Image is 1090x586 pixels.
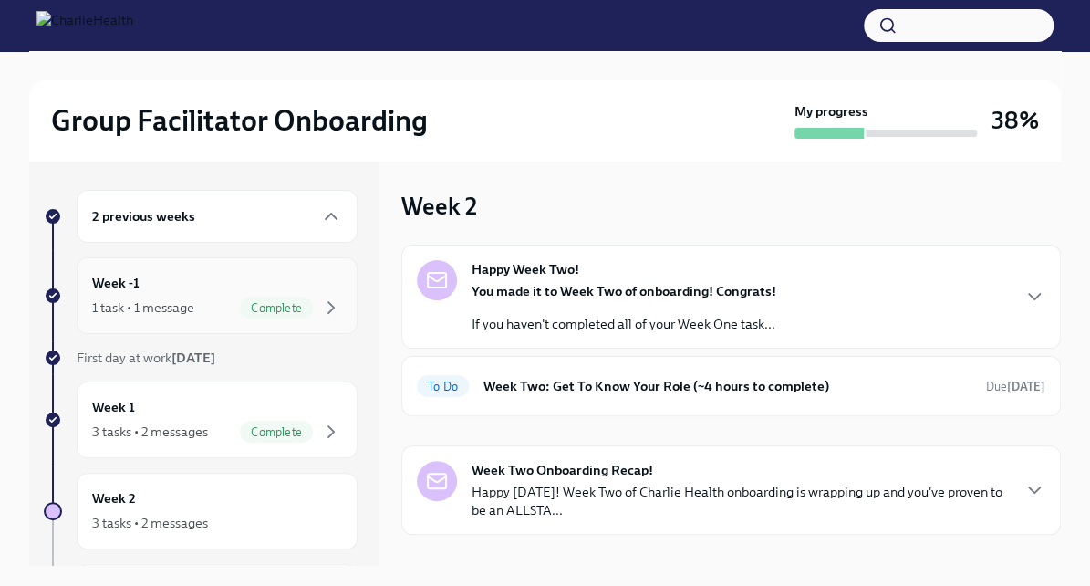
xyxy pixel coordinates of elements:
[417,380,469,393] span: To Do
[36,11,133,40] img: CharlieHealth
[44,473,358,549] a: Week 23 tasks • 2 messages
[77,350,215,366] span: First day at work
[77,190,358,243] div: 2 previous weeks
[44,382,358,458] a: Week 13 tasks • 2 messagesComplete
[44,257,358,334] a: Week -11 task • 1 messageComplete
[92,488,136,508] h6: Week 2
[92,206,195,226] h6: 2 previous weeks
[472,260,579,278] strong: Happy Week Two!
[472,283,776,299] strong: You made it to Week Two of onboarding! Congrats!
[986,380,1045,393] span: Due
[1007,380,1045,393] strong: [DATE]
[991,104,1039,137] h3: 38%
[92,397,135,417] h6: Week 1
[472,461,653,479] strong: Week Two Onboarding Recap!
[51,102,428,139] h2: Group Facilitator Onboarding
[171,350,215,366] strong: [DATE]
[986,378,1045,395] span: August 11th, 2025 08:00
[92,514,208,532] div: 3 tasks • 2 messages
[240,301,313,315] span: Complete
[472,315,776,333] p: If you haven't completed all of your Week One task...
[44,349,358,367] a: First day at work[DATE]
[401,190,477,223] h3: Week 2
[417,371,1045,401] a: To DoWeek Two: Get To Know Your Role (~4 hours to complete)Due[DATE]
[472,483,1009,519] p: Happy [DATE]! Week Two of Charlie Health onboarding is wrapping up and you've proven to be an ALL...
[794,102,868,120] strong: My progress
[483,376,971,396] h6: Week Two: Get To Know Your Role (~4 hours to complete)
[240,425,313,439] span: Complete
[92,273,140,293] h6: Week -1
[92,423,208,441] div: 3 tasks • 2 messages
[92,298,194,317] div: 1 task • 1 message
